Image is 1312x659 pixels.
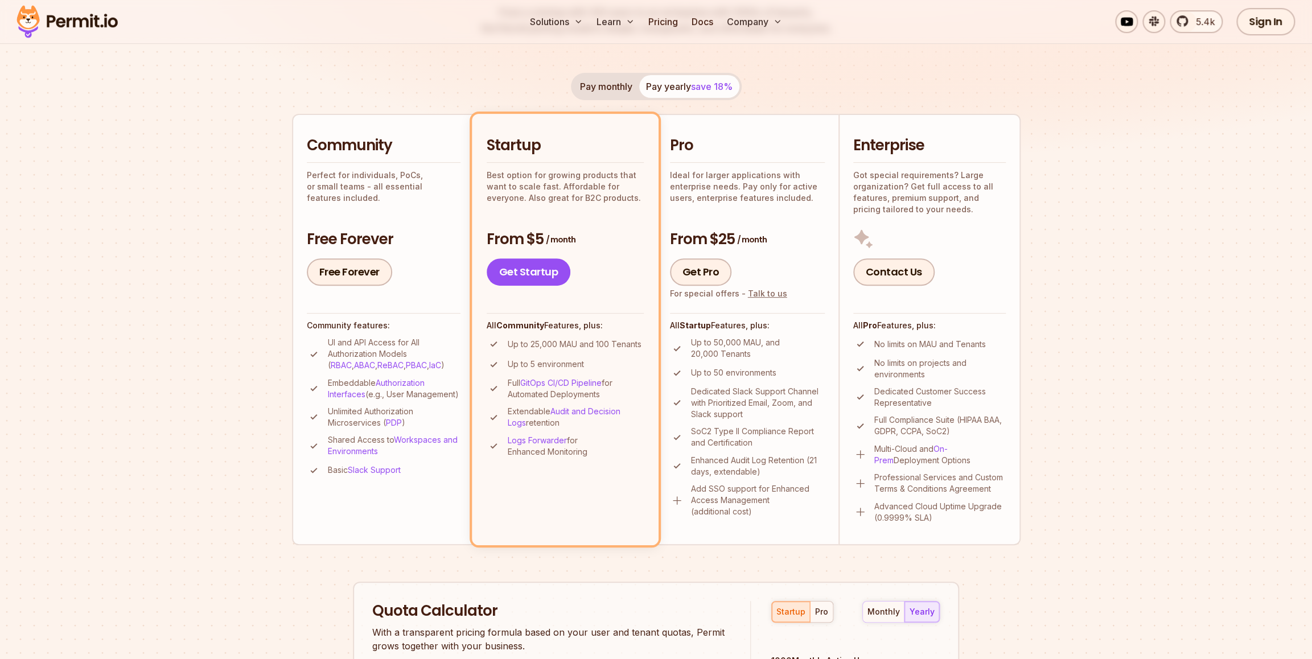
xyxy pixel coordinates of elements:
p: Ideal for larger applications with enterprise needs. Pay only for active users, enterprise featur... [670,170,825,204]
p: Unlimited Authorization Microservices ( ) [328,406,460,429]
h4: All Features, plus: [853,320,1006,331]
h4: Community features: [307,320,460,331]
p: Up to 50 environments [691,367,776,378]
a: Pricing [644,10,682,33]
p: Up to 5 environment [508,359,584,370]
p: for Enhanced Monitoring [508,435,644,458]
p: Dedicated Customer Success Representative [874,386,1006,409]
p: Enhanced Audit Log Retention (21 days, extendable) [691,455,825,477]
p: Basic [328,464,401,476]
strong: Startup [680,320,711,330]
a: ABAC [354,360,375,370]
a: Get Startup [487,258,571,286]
strong: Community [496,320,544,330]
p: Full Compliance Suite (HIPAA BAA, GDPR, CCPA, SoC2) [874,414,1006,437]
a: Audit and Decision Logs [508,406,620,427]
button: Pay monthly [573,75,639,98]
p: No limits on projects and environments [874,357,1006,380]
h2: Pro [670,135,825,156]
div: monthly [867,606,900,617]
span: / month [546,234,575,245]
a: Docs [687,10,718,33]
div: For special offers - [670,288,787,299]
a: 5.4k [1170,10,1223,33]
h2: Enterprise [853,135,1006,156]
p: Embeddable (e.g., User Management) [328,377,460,400]
p: Up to 50,000 MAU, and 20,000 Tenants [691,337,825,360]
h2: Community [307,135,460,156]
p: UI and API Access for All Authorization Models ( , , , , ) [328,337,460,371]
div: pro [815,606,828,617]
p: SoC2 Type II Compliance Report and Certification [691,426,825,448]
p: Multi-Cloud and Deployment Options [874,443,1006,466]
p: Got special requirements? Large organization? Get full access to all features, premium support, a... [853,170,1006,215]
h3: Free Forever [307,229,460,250]
p: Full for Automated Deployments [508,377,644,400]
h3: From $5 [487,229,644,250]
h2: Quota Calculator [372,601,730,621]
p: Perfect for individuals, PoCs, or small teams - all essential features included. [307,170,460,204]
p: Best option for growing products that want to scale fast. Affordable for everyone. Also great for... [487,170,644,204]
p: Extendable retention [508,406,644,429]
a: Contact Us [853,258,935,286]
a: Free Forever [307,258,392,286]
p: Up to 25,000 MAU and 100 Tenants [508,339,641,350]
a: IaC [429,360,441,370]
h4: All Features, plus: [487,320,644,331]
a: Slack Support [348,465,401,475]
a: PBAC [406,360,427,370]
a: RBAC [331,360,352,370]
a: Sign In [1236,8,1295,35]
button: Solutions [525,10,587,33]
h4: All Features, plus: [670,320,825,331]
p: Dedicated Slack Support Channel with Prioritized Email, Zoom, and Slack support [691,386,825,420]
a: Logs Forwarder [508,435,567,445]
button: Learn [592,10,639,33]
a: ReBAC [377,360,404,370]
h3: From $25 [670,229,825,250]
img: Permit logo [11,2,123,41]
strong: Pro [863,320,877,330]
button: Company [722,10,787,33]
a: Get Pro [670,258,732,286]
p: Advanced Cloud Uptime Upgrade (0.9999% SLA) [874,501,1006,524]
p: No limits on MAU and Tenants [874,339,986,350]
a: On-Prem [874,444,948,465]
p: Add SSO support for Enhanced Access Management (additional cost) [691,483,825,517]
h2: Startup [487,135,644,156]
a: GitOps CI/CD Pipeline [520,378,602,388]
p: Shared Access to [328,434,460,457]
p: With a transparent pricing formula based on your user and tenant quotas, Permit grows together wi... [372,625,730,653]
span: / month [737,234,767,245]
a: PDP [386,418,402,427]
a: Talk to us [748,289,787,298]
a: Authorization Interfaces [328,378,425,399]
p: Professional Services and Custom Terms & Conditions Agreement [874,472,1006,495]
span: 5.4k [1189,15,1215,28]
